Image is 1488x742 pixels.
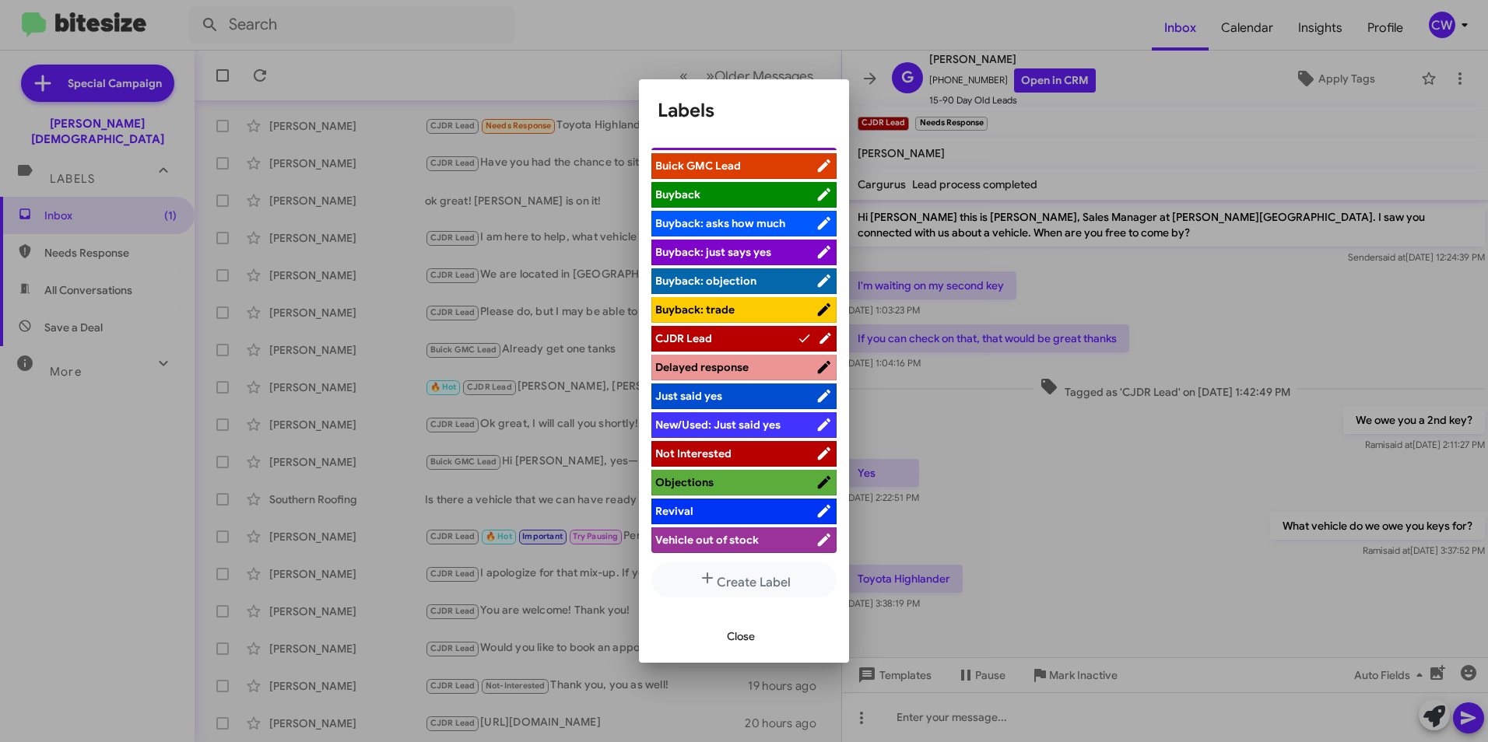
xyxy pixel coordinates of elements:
[651,562,837,597] button: Create Label
[655,303,735,317] span: Buyback: trade
[727,622,755,650] span: Close
[655,418,781,432] span: New/Used: Just said yes
[655,159,741,173] span: Buick GMC Lead
[655,274,756,288] span: Buyback: objection
[655,533,759,547] span: Vehicle out of stock
[655,216,785,230] span: Buyback: asks how much
[655,475,714,489] span: Objections
[714,622,767,650] button: Close
[655,389,722,403] span: Just said yes
[655,446,732,460] span: Not Interested
[655,504,693,518] span: Revival
[655,187,700,201] span: Buyback
[655,331,712,345] span: CJDR Lead
[658,98,830,123] h1: Labels
[655,245,771,259] span: Buyback: just says yes
[655,360,749,374] span: Delayed response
